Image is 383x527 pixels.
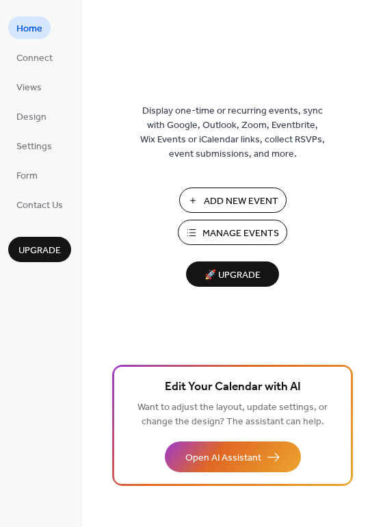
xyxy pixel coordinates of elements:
[18,244,61,258] span: Upgrade
[16,198,63,213] span: Contact Us
[16,140,52,154] span: Settings
[8,164,46,186] a: Form
[165,441,301,472] button: Open AI Assistant
[8,46,61,68] a: Connect
[8,75,50,98] a: Views
[8,16,51,39] a: Home
[204,194,278,209] span: Add New Event
[16,81,42,95] span: Views
[202,227,279,241] span: Manage Events
[8,105,55,127] a: Design
[16,22,42,36] span: Home
[8,193,71,216] a: Contact Us
[185,451,261,465] span: Open AI Assistant
[178,220,287,245] button: Manage Events
[140,104,325,162] span: Display one-time or recurring events, sync with Google, Outlook, Zoom, Eventbrite, Wix Events or ...
[137,398,328,431] span: Want to adjust the layout, update settings, or change the design? The assistant can help.
[16,169,38,183] span: Form
[186,261,279,287] button: 🚀 Upgrade
[194,266,271,285] span: 🚀 Upgrade
[165,378,301,397] span: Edit Your Calendar with AI
[179,188,287,213] button: Add New Event
[16,51,53,66] span: Connect
[8,134,60,157] a: Settings
[16,110,47,125] span: Design
[8,237,71,262] button: Upgrade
